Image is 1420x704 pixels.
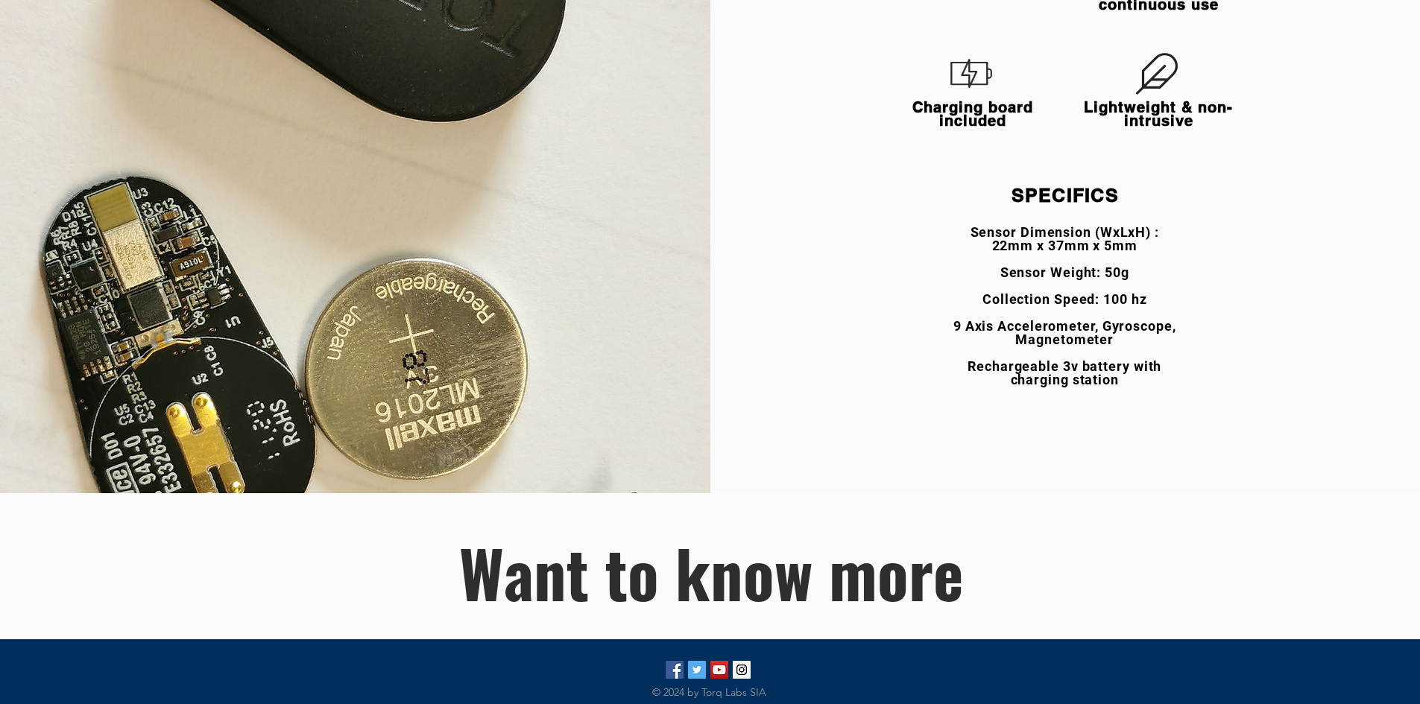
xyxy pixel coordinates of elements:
ul: Social Bar [666,661,751,679]
span: SPECIFICS [1012,184,1119,206]
span: Sensor Dimension (WxLxH) : 22mm x 37mm x 5mm Sensor Weight: 50g Collection Speed: 100 hz 9 Axis A... [953,224,1176,387]
span: Charging board included [912,98,1033,130]
span: Lightweight & non-intrusive [1084,98,1233,130]
svg: Lightweight Icon [1136,53,1178,95]
span: © 2024 by Torq Labs SIA [652,685,766,699]
img: Torq_Labs Instagram [733,661,751,679]
img: Twitter Social Icon [688,661,706,679]
img: Facebook Social Icon [666,661,684,679]
iframe: Wix Chat [1350,634,1420,704]
svg: Battery Icon [950,59,992,88]
img: YouTube Social Icon [710,661,728,679]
